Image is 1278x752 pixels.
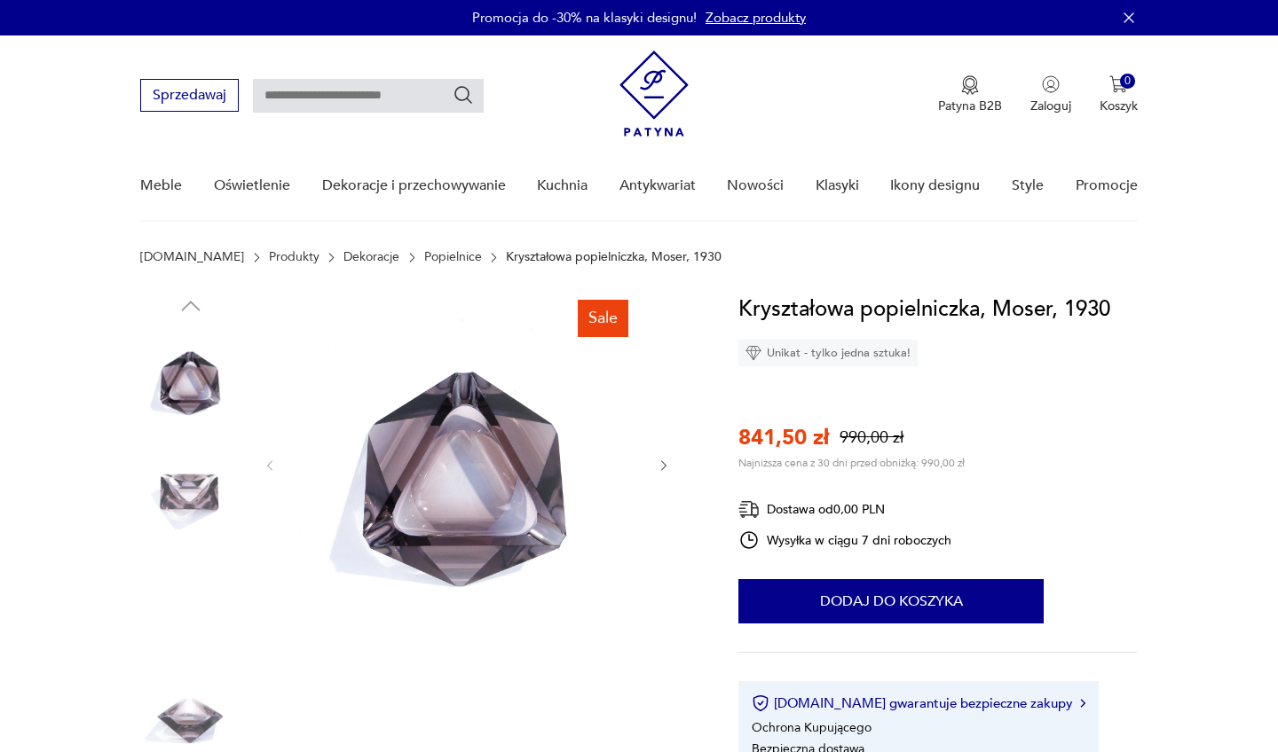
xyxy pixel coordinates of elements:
img: Ikona strzałki w prawo [1080,699,1085,708]
a: Dekoracje i przechowywanie [322,152,506,220]
p: 990,00 zł [840,427,903,449]
p: Najniższa cena z 30 dni przed obniżką: 990,00 zł [738,456,965,470]
a: Dekoracje [343,250,399,264]
a: Sprzedawaj [140,90,239,103]
a: Ikona medaluPatyna B2B [938,75,1002,114]
p: 841,50 zł [738,423,829,452]
button: Sprzedawaj [140,79,239,112]
img: Zdjęcie produktu Kryształowa popielniczka, Moser, 1930 [296,293,638,635]
a: Oświetlenie [214,152,290,220]
a: Klasyki [816,152,859,220]
div: Wysyłka w ciągu 7 dni roboczych [738,529,951,551]
p: Koszyk [1100,98,1138,114]
div: 0 [1120,74,1135,89]
h1: Kryształowa popielniczka, Moser, 1930 [738,293,1110,326]
button: 0Koszyk [1100,75,1138,114]
div: Sale [578,300,628,337]
img: Ikona certyfikatu [752,694,769,712]
button: [DOMAIN_NAME] gwarantuje bezpieczne zakupy [752,694,1085,712]
a: Nowości [727,152,784,220]
img: Ikona medalu [961,75,979,95]
a: Popielnice [424,250,482,264]
img: Ikona dostawy [738,498,760,521]
a: Antykwariat [619,152,696,220]
p: Kryształowa popielniczka, Moser, 1930 [506,250,722,264]
img: Zdjęcie produktu Kryształowa popielniczka, Moser, 1930 [140,554,241,655]
div: Unikat - tylko jedna sztuka! [738,340,918,366]
p: Promocja do -30% na klasyki designu! [472,9,697,27]
button: Szukaj [453,84,474,106]
a: [DOMAIN_NAME] [140,250,244,264]
div: Dostawa od 0,00 PLN [738,498,951,521]
button: Zaloguj [1030,75,1071,114]
img: Ikonka użytkownika [1042,75,1060,93]
img: Patyna - sklep z meblami i dekoracjami vintage [619,51,689,137]
img: Ikona koszyka [1109,75,1127,93]
a: Ikony designu [890,152,980,220]
a: Style [1012,152,1044,220]
button: Patyna B2B [938,75,1002,114]
p: Patyna B2B [938,98,1002,114]
p: Zaloguj [1030,98,1071,114]
a: Meble [140,152,182,220]
img: Zdjęcie produktu Kryształowa popielniczka, Moser, 1930 [140,442,241,543]
li: Ochrona Kupującego [752,719,872,736]
img: Ikona diamentu [745,345,761,361]
a: Produkty [269,250,319,264]
button: Dodaj do koszyka [738,579,1044,623]
a: Kuchnia [537,152,588,220]
a: Zobacz produkty [706,9,806,27]
img: Zdjęcie produktu Kryształowa popielniczka, Moser, 1930 [140,328,241,429]
a: Promocje [1076,152,1138,220]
